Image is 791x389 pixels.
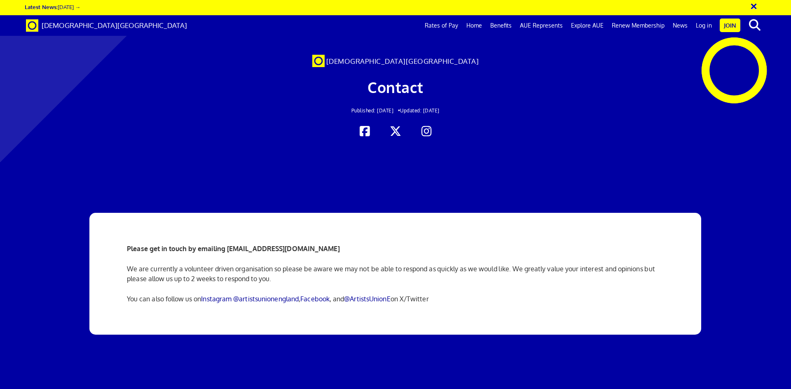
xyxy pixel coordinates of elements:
span: [DEMOGRAPHIC_DATA][GEOGRAPHIC_DATA] [42,21,187,30]
a: Latest News:[DATE] → [25,3,80,10]
a: Renew Membership [608,15,669,36]
a: Rates of Pay [421,15,462,36]
a: Join [720,19,740,32]
span: Contact [367,78,424,96]
a: News [669,15,692,36]
a: @ArtistsUnionE [344,295,390,303]
a: Home [462,15,486,36]
p: We are currently a volunteer driven organisation so please be aware we may not be able to respond... [127,264,664,284]
a: Benefits [486,15,516,36]
strong: Please get in touch by emailing [EMAIL_ADDRESS][DOMAIN_NAME] [127,245,340,253]
button: search [742,16,767,34]
a: Facebook [300,295,330,303]
h2: Updated: [DATE] [151,108,640,113]
a: AUE Represents [516,15,567,36]
span: Published: [DATE] • [351,107,400,114]
a: Log in [692,15,716,36]
span: [DEMOGRAPHIC_DATA][GEOGRAPHIC_DATA] [326,57,479,65]
a: Instagram @artistsunionengland [201,295,299,303]
p: You can also follow us on , , and on X/Twitter [127,294,664,304]
strong: Latest News: [25,3,58,10]
a: Explore AUE [567,15,608,36]
a: Brand [DEMOGRAPHIC_DATA][GEOGRAPHIC_DATA] [20,15,193,36]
